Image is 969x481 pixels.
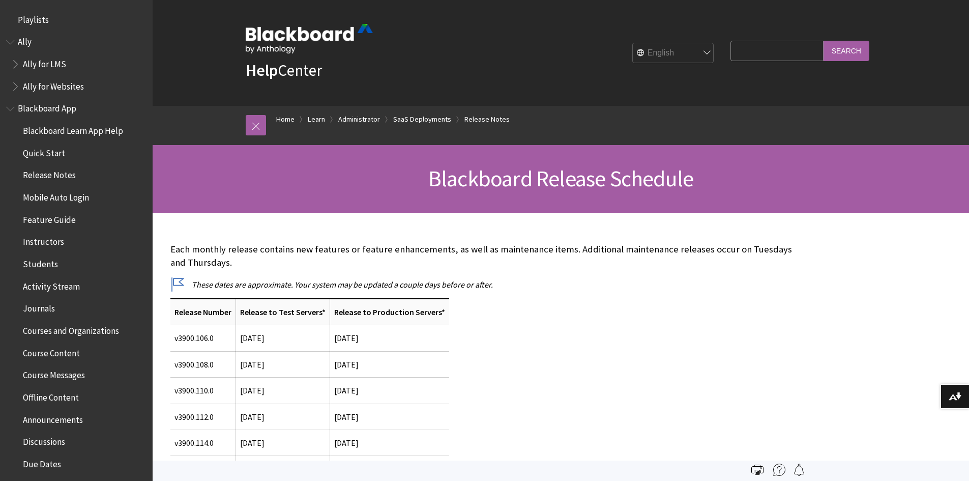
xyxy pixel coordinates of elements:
a: Learn [308,113,325,126]
td: [DATE] [330,325,449,351]
td: [DATE] [330,430,449,456]
span: Course Messages [23,367,85,381]
td: [DATE] [236,378,330,404]
span: Blackboard App [18,100,76,114]
a: Administrator [338,113,380,126]
a: SaaS Deployments [393,113,451,126]
span: Journals [23,300,55,314]
span: Due Dates [23,456,61,469]
td: [DATE] [330,351,449,377]
span: Ally for LMS [23,55,66,69]
span: [DATE] [240,412,265,422]
a: Home [276,113,295,126]
span: Quick Start [23,145,65,158]
strong: Help [246,60,278,80]
select: Site Language Selector [633,43,714,64]
span: Offline Content [23,389,79,403]
span: Ally for Websites [23,78,84,92]
img: Print [751,464,764,476]
span: [DATE] [240,438,265,448]
th: Release Number [170,299,236,325]
span: Course Content [23,345,80,358]
th: Release to Production Servers* [330,299,449,325]
nav: Book outline for Playlists [6,11,146,29]
input: Search [824,41,869,61]
img: Follow this page [793,464,805,476]
img: More help [773,464,785,476]
span: [DATE] [334,412,359,422]
span: Courses and Organizations [23,322,119,336]
span: Ally [18,34,32,47]
span: Release Notes [23,167,76,181]
span: Students [23,256,58,269]
td: v3900.106.0 [170,325,236,351]
img: Blackboard by Anthology [246,24,373,53]
span: Feature Guide [23,211,76,225]
p: Each monthly release contains new features or feature enhancements, as well as maintenance items.... [170,243,801,269]
span: Blackboard Learn App Help [23,122,123,136]
td: [DATE] [236,325,330,351]
nav: Book outline for Anthology Ally Help [6,34,146,95]
td: v3900.110.0 [170,378,236,404]
span: Activity Stream [23,278,80,292]
span: Announcements [23,411,83,425]
th: Release to Test Servers* [236,299,330,325]
td: [DATE] [236,351,330,377]
td: v3900.108.0 [170,351,236,377]
span: Instructors [23,234,64,247]
a: HelpCenter [246,60,322,80]
span: Playlists [18,11,49,25]
td: [DATE] [330,378,449,404]
td: v3900.112.0 [170,404,236,430]
span: Mobile Auto Login [23,189,89,203]
td: v3900.114.0 [170,430,236,456]
a: Release Notes [464,113,510,126]
span: Discussions [23,433,65,447]
p: These dates are approximate. Your system may be updated a couple days before or after. [170,279,801,290]
span: Blackboard Release Schedule [428,164,693,192]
